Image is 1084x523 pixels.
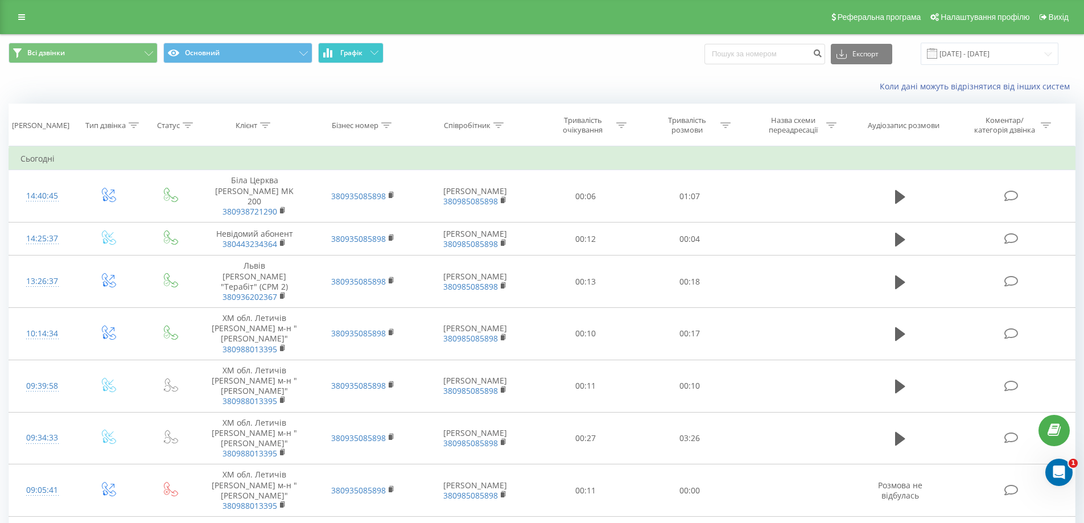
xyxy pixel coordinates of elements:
div: [PERSON_NAME] [12,121,69,130]
td: 00:17 [638,308,742,360]
button: Експорт [831,44,892,64]
td: 00:11 [534,360,638,412]
td: 01:07 [638,170,742,223]
a: 380988013395 [222,500,277,511]
td: ХМ обл. Летичів [PERSON_NAME] м-н "[PERSON_NAME]" [200,412,308,464]
div: Тривалість розмови [657,116,718,135]
span: 1 [1069,459,1078,468]
div: Аудіозапис розмови [868,121,939,130]
a: 380935085898 [331,191,386,201]
td: [PERSON_NAME] [417,170,534,223]
div: 10:14:34 [20,323,64,345]
span: Вихід [1049,13,1069,22]
a: Коли дані можуть відрізнятися вiд інших систем [880,81,1075,92]
td: 00:00 [638,464,742,517]
td: Біла Церква [PERSON_NAME] MK 200 [200,170,308,223]
td: ХМ обл. Летичів [PERSON_NAME] м-н "[PERSON_NAME]" [200,308,308,360]
td: [PERSON_NAME] [417,412,534,464]
a: 380935085898 [331,233,386,244]
div: Тип дзвінка [85,121,126,130]
a: 380988013395 [222,344,277,355]
a: 380985085898 [443,385,498,396]
td: [PERSON_NAME] [417,256,534,308]
td: Львів [PERSON_NAME] "Терабіт" (СРМ 2) [200,256,308,308]
a: 380985085898 [443,196,498,207]
td: ХМ обл. Летичів [PERSON_NAME] м-н "[PERSON_NAME]" [200,360,308,412]
td: 00:13 [534,256,638,308]
span: Налаштування профілю [941,13,1029,22]
td: [PERSON_NAME] [417,464,534,517]
span: Графік [340,49,362,57]
div: 14:25:37 [20,228,64,250]
td: [PERSON_NAME] [417,223,534,256]
td: Невідомий абонент [200,223,308,256]
td: [PERSON_NAME] [417,360,534,412]
td: 00:12 [534,223,638,256]
a: 380935085898 [331,433,386,443]
div: Назва схеми переадресації [762,116,823,135]
a: 380935085898 [331,485,386,496]
a: 380936202367 [222,291,277,302]
input: Пошук за номером [704,44,825,64]
a: 380985085898 [443,438,498,448]
div: Співробітник [444,121,491,130]
div: Клієнт [236,121,257,130]
a: 380935085898 [331,276,386,287]
a: 380938721290 [222,206,277,217]
a: 380988013395 [222,396,277,406]
iframe: Intercom live chat [1045,459,1073,486]
div: Бізнес номер [332,121,378,130]
div: 09:34:33 [20,427,64,449]
td: 03:26 [638,412,742,464]
span: Всі дзвінки [27,48,65,57]
a: 380985085898 [443,281,498,292]
div: Статус [157,121,180,130]
button: Графік [318,43,384,63]
a: 380985085898 [443,333,498,344]
td: 00:11 [534,464,638,517]
div: 14:40:45 [20,185,64,207]
span: Розмова не відбулась [878,480,922,501]
div: 09:39:58 [20,375,64,397]
td: 00:27 [534,412,638,464]
a: 380985085898 [443,238,498,249]
td: 00:10 [638,360,742,412]
td: 00:06 [534,170,638,223]
a: 380988013395 [222,448,277,459]
button: Всі дзвінки [9,43,158,63]
div: 13:26:37 [20,270,64,293]
td: ХМ обл. Летичів [PERSON_NAME] м-н "[PERSON_NAME]" [200,464,308,517]
div: Коментар/категорія дзвінка [971,116,1038,135]
button: Основний [163,43,312,63]
td: 00:18 [638,256,742,308]
a: 380935085898 [331,328,386,339]
div: Тривалість очікування [553,116,613,135]
a: 380935085898 [331,380,386,391]
a: 380985085898 [443,490,498,501]
td: 00:04 [638,223,742,256]
span: Реферальна програма [838,13,921,22]
td: Сьогодні [9,147,1075,170]
td: 00:10 [534,308,638,360]
a: 380443234364 [222,238,277,249]
div: 09:05:41 [20,479,64,501]
td: [PERSON_NAME] [417,308,534,360]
